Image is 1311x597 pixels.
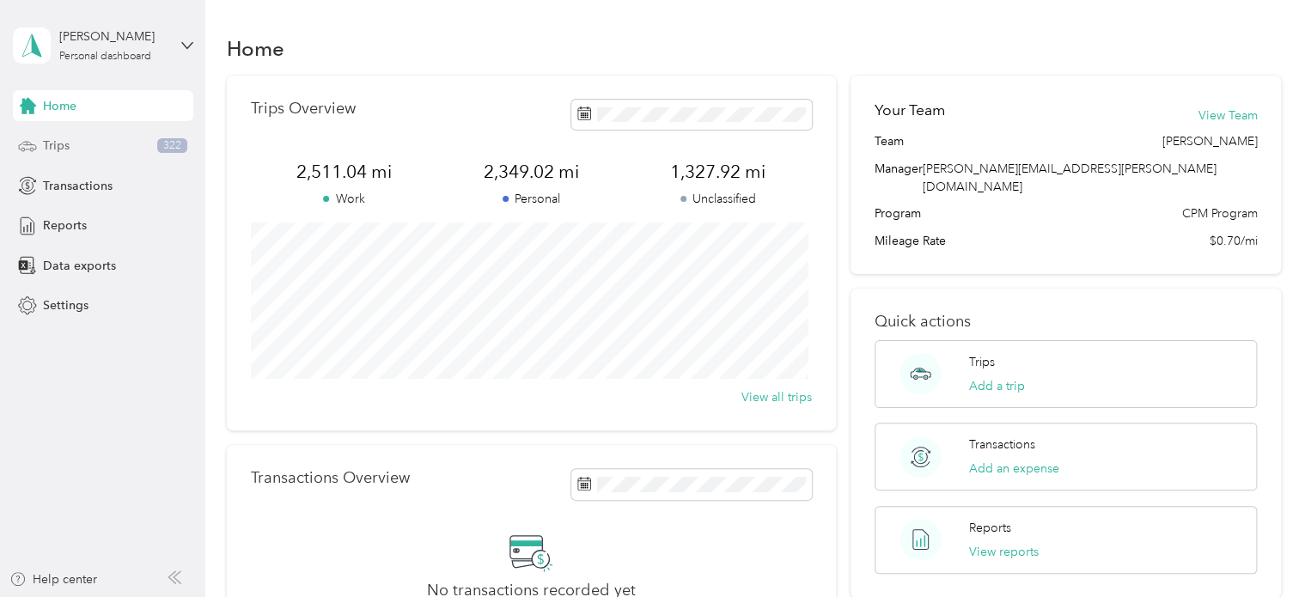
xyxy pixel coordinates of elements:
[875,313,1257,331] p: Quick actions
[59,52,151,62] div: Personal dashboard
[157,138,187,154] span: 322
[1209,232,1257,250] span: $0.70/mi
[875,132,904,150] span: Team
[923,161,1216,194] span: [PERSON_NAME][EMAIL_ADDRESS][PERSON_NAME][DOMAIN_NAME]
[43,177,113,195] span: Transactions
[43,137,70,155] span: Trips
[227,40,284,58] h1: Home
[1181,204,1257,222] span: CPM Program
[1198,107,1257,125] button: View Team
[43,97,76,115] span: Home
[969,460,1059,478] button: Add an expense
[875,204,921,222] span: Program
[741,388,812,406] button: View all trips
[969,377,1025,395] button: Add a trip
[43,257,116,275] span: Data exports
[969,543,1039,561] button: View reports
[875,100,945,121] h2: Your Team
[59,27,167,46] div: [PERSON_NAME]
[437,190,625,208] p: Personal
[875,232,946,250] span: Mileage Rate
[437,160,625,184] span: 2,349.02 mi
[43,216,87,235] span: Reports
[251,190,438,208] p: Work
[625,190,812,208] p: Unclassified
[43,296,88,314] span: Settings
[969,353,995,371] p: Trips
[251,469,410,487] p: Transactions Overview
[875,160,923,196] span: Manager
[251,100,356,118] p: Trips Overview
[625,160,812,184] span: 1,327.92 mi
[969,519,1011,537] p: Reports
[9,570,97,588] button: Help center
[1215,501,1311,597] iframe: Everlance-gr Chat Button Frame
[1162,132,1257,150] span: [PERSON_NAME]
[251,160,438,184] span: 2,511.04 mi
[969,436,1035,454] p: Transactions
